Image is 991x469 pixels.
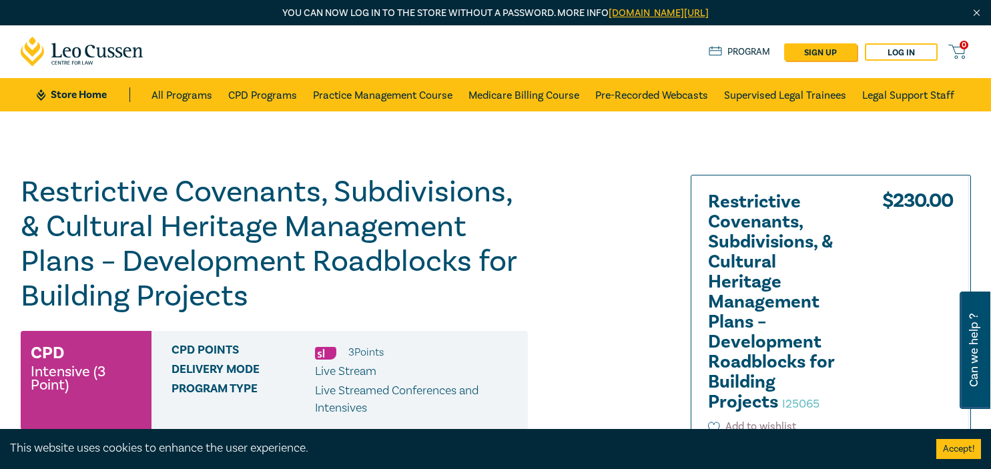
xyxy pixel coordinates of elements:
span: Delivery Mode [172,363,315,380]
a: [DOMAIN_NAME][URL] [609,7,709,19]
a: Legal Support Staff [862,78,954,111]
span: Program type [172,382,315,417]
a: sign up [784,43,857,61]
small: Intensive (3 Point) [31,365,141,392]
a: All Programs [151,78,212,111]
img: Substantive Law [315,347,336,360]
button: Add to wishlist [708,419,797,434]
a: Program [709,45,771,59]
button: Accept cookies [936,439,981,459]
a: Practice Management Course [313,78,452,111]
a: Store Home [37,87,129,102]
a: Pre-Recorded Webcasts [595,78,708,111]
span: 0 [960,41,968,49]
small: I25065 [782,396,819,412]
a: Medicare Billing Course [468,78,579,111]
li: 3 Point s [348,344,384,361]
span: Can we help ? [968,300,980,401]
h1: Restrictive Covenants, Subdivisions, & Cultural Heritage Management Plans – Development Roadblock... [21,175,528,314]
h3: CPD [31,341,64,365]
img: Close [971,7,982,19]
div: $ 230.00 [882,192,954,419]
div: This website uses cookies to enhance the user experience. [10,440,916,457]
a: Supervised Legal Trainees [724,78,846,111]
h2: Restrictive Covenants, Subdivisions, & Cultural Heritage Management Plans – Development Roadblock... [708,192,855,412]
span: Live Stream [315,364,376,379]
p: Live Streamed Conferences and Intensives [315,382,518,417]
p: You can now log in to the store without a password. More info [21,6,971,21]
a: CPD Programs [228,78,297,111]
a: Log in [865,43,938,61]
span: CPD Points [172,344,315,361]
